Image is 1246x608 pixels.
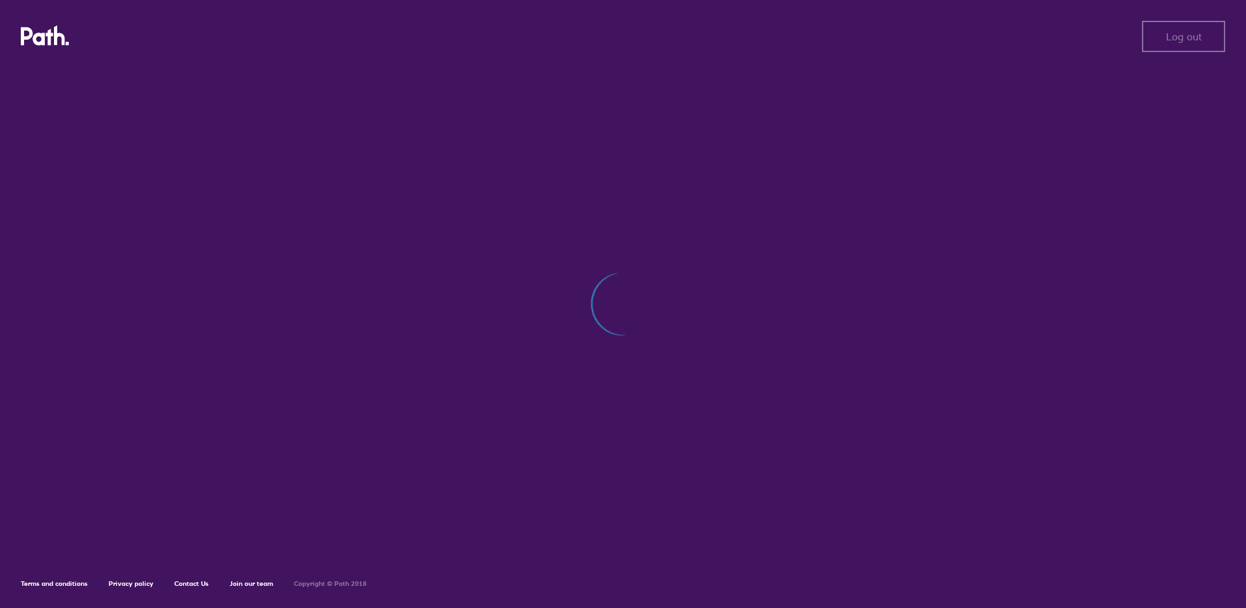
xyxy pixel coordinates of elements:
a: Join our team [230,579,273,588]
span: Log out [1166,31,1202,42]
a: Contact Us [174,579,209,588]
a: Privacy policy [109,579,153,588]
h6: Copyright © Path 2018 [294,580,367,588]
a: Terms and conditions [21,579,88,588]
button: Log out [1142,21,1225,52]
